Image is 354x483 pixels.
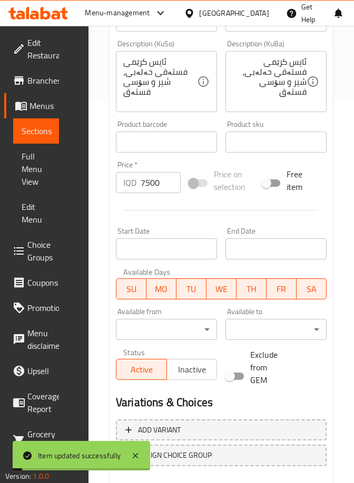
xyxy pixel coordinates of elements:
[38,450,121,461] div: Item updated successfully
[138,449,212,462] span: ASSIGN CHOICE GROUP
[267,278,297,299] button: FR
[225,132,327,153] input: Please enter product sku
[241,281,262,297] span: TH
[199,7,269,19] div: [GEOGRAPHIC_DATA]
[29,99,54,112] span: Menus
[237,278,267,299] button: TH
[214,168,245,193] span: Price on selection
[116,278,146,299] button: SU
[4,320,69,358] a: Menu disclaimer
[27,74,61,87] span: Branches
[116,319,217,340] div: ​
[27,428,60,453] span: Grocery Checklist
[176,278,206,299] button: TU
[250,348,282,386] span: Exclude from GEM
[301,281,322,297] span: SA
[22,200,51,226] span: Edit Menu
[27,301,61,314] span: Promotions
[4,232,61,270] a: Choice Groups
[33,469,49,483] span: 1.0.0
[225,319,327,340] div: ​
[116,419,327,441] button: Add variant
[27,327,61,352] span: Menu disclaimer
[123,176,136,189] p: IQD
[138,424,181,437] span: Add variant
[166,359,218,380] button: Inactive
[13,194,59,232] a: Edit Menu
[121,362,163,377] span: Active
[22,125,52,137] span: Sections
[13,144,59,194] a: Full Menu View
[116,359,167,380] button: Active
[206,278,237,299] button: WE
[123,57,197,107] textarea: ئایس کرێمی فستەقی حەلەبی، شیر و سۆسی فستەق
[22,150,51,188] span: Full Menu View
[233,57,307,107] textarea: ئایس کرێمی فستەقی حەلەبی، شیر و سۆسی فستەق
[171,362,213,377] span: Inactive
[4,295,69,320] a: Promotions
[297,278,327,299] button: SA
[27,238,53,264] span: Choice Groups
[4,358,59,384] a: Upsell
[27,390,61,415] span: Coverage Report
[27,365,51,377] span: Upsell
[4,270,66,295] a: Coupons
[116,395,327,410] h2: Variations & Choices
[4,68,69,93] a: Branches
[27,276,58,289] span: Coupons
[121,281,142,297] span: SU
[141,172,181,193] input: Please enter price
[13,118,60,144] a: Sections
[116,445,327,466] button: ASSIGN CHOICE GROUP
[287,168,318,193] span: Free item
[146,278,176,299] button: MO
[271,281,292,297] span: FR
[27,36,61,62] span: Edit Restaurant
[4,384,69,421] a: Coverage Report
[116,132,217,153] input: Please enter product barcode
[151,281,172,297] span: MO
[85,7,150,19] div: Menu-management
[4,93,62,118] a: Menus
[4,30,69,68] a: Edit Restaurant
[5,469,31,483] span: Version:
[4,421,68,459] a: Grocery Checklist
[181,281,202,297] span: TU
[211,281,232,297] span: WE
